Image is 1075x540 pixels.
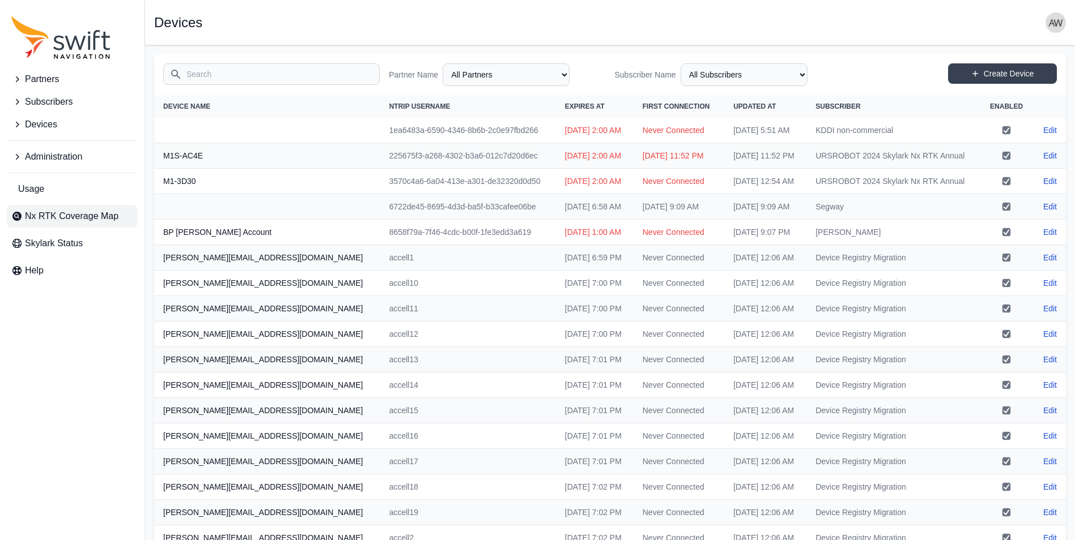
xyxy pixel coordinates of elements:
[1043,456,1057,467] a: Edit
[681,63,808,86] select: Subscriber
[615,69,676,80] label: Subscriber Name
[556,143,634,169] td: [DATE] 2:00 AM
[806,398,980,423] td: Device Registry Migration
[556,271,634,296] td: [DATE] 7:00 PM
[556,296,634,322] td: [DATE] 7:00 PM
[380,296,556,322] td: accell11
[380,372,556,398] td: accell14
[724,500,806,525] td: [DATE] 12:06 AM
[556,474,634,500] td: [DATE] 7:02 PM
[380,398,556,423] td: accell15
[980,95,1032,118] th: Enabled
[724,118,806,143] td: [DATE] 5:51 AM
[724,449,806,474] td: [DATE] 12:06 AM
[1043,277,1057,289] a: Edit
[154,16,202,29] h1: Devices
[25,209,118,223] span: Nx RTK Coverage Map
[1043,175,1057,187] a: Edit
[1043,125,1057,136] a: Edit
[25,150,82,164] span: Administration
[380,169,556,194] td: 3570c4a6-6a04-413e-a301-de32320d0d50
[634,245,724,271] td: Never Connected
[806,500,980,525] td: Device Registry Migration
[634,220,724,245] td: Never Connected
[556,423,634,449] td: [DATE] 7:01 PM
[634,347,724,372] td: Never Connected
[634,118,724,143] td: Never Connected
[163,63,380,85] input: Search
[806,322,980,347] td: Device Registry Migration
[25,118,57,131] span: Devices
[380,194,556,220] td: 6722de45-8695-4d3d-ba5f-b33cafee06be
[724,194,806,220] td: [DATE] 9:09 AM
[556,322,634,347] td: [DATE] 7:00 PM
[7,232,138,255] a: Skylark Status
[724,271,806,296] td: [DATE] 12:06 AM
[634,372,724,398] td: Never Connected
[154,449,380,474] th: [PERSON_NAME][EMAIL_ADDRESS][DOMAIN_NAME]
[634,474,724,500] td: Never Connected
[806,474,980,500] td: Device Registry Migration
[634,143,724,169] td: [DATE] 11:52 PM
[724,372,806,398] td: [DATE] 12:06 AM
[1046,12,1066,33] img: user photo
[380,95,556,118] th: NTRIP Username
[154,500,380,525] th: [PERSON_NAME][EMAIL_ADDRESS][DOMAIN_NAME]
[1043,303,1057,314] a: Edit
[380,118,556,143] td: 1ea6483a-6590-4346-8b6b-2c0e97fbd266
[806,449,980,474] td: Device Registry Migration
[18,182,44,196] span: Usage
[1043,507,1057,518] a: Edit
[380,220,556,245] td: 8658f79a-7f46-4cdc-b00f-1fe3edd3a619
[724,220,806,245] td: [DATE] 9:07 PM
[724,474,806,500] td: [DATE] 12:06 AM
[1043,430,1057,442] a: Edit
[556,347,634,372] td: [DATE] 7:01 PM
[1043,226,1057,238] a: Edit
[154,398,380,423] th: [PERSON_NAME][EMAIL_ADDRESS][DOMAIN_NAME]
[154,271,380,296] th: [PERSON_NAME][EMAIL_ADDRESS][DOMAIN_NAME]
[724,169,806,194] td: [DATE] 12:54 AM
[556,220,634,245] td: [DATE] 1:00 AM
[724,398,806,423] td: [DATE] 12:06 AM
[443,63,570,86] select: Partner Name
[154,347,380,372] th: [PERSON_NAME][EMAIL_ADDRESS][DOMAIN_NAME]
[380,245,556,271] td: accell1
[154,423,380,449] th: [PERSON_NAME][EMAIL_ADDRESS][DOMAIN_NAME]
[556,372,634,398] td: [DATE] 7:01 PM
[1043,379,1057,391] a: Edit
[806,220,980,245] td: [PERSON_NAME]
[154,220,380,245] th: BP [PERSON_NAME] Account
[154,296,380,322] th: [PERSON_NAME][EMAIL_ADDRESS][DOMAIN_NAME]
[1043,328,1057,340] a: Edit
[565,102,605,110] span: Expires At
[7,259,138,282] a: Help
[643,102,710,110] span: First Connection
[1043,354,1057,365] a: Edit
[1043,405,1057,416] a: Edit
[380,500,556,525] td: accell19
[806,143,980,169] td: URSROBOT 2024 Skylark Nx RTK Annual
[154,474,380,500] th: [PERSON_NAME][EMAIL_ADDRESS][DOMAIN_NAME]
[1043,252,1057,263] a: Edit
[556,245,634,271] td: [DATE] 6:59 PM
[724,245,806,271] td: [DATE] 12:06 AM
[25,264,44,277] span: Help
[634,271,724,296] td: Never Connected
[7,145,138,168] button: Administration
[556,194,634,220] td: [DATE] 6:58 AM
[154,95,380,118] th: Device Name
[154,143,380,169] th: M1S-AC4E
[806,372,980,398] td: Device Registry Migration
[154,169,380,194] th: M1-3D30
[7,91,138,113] button: Subscribers
[806,169,980,194] td: URSROBOT 2024 Skylark Nx RTK Annual
[806,296,980,322] td: Device Registry Migration
[556,500,634,525] td: [DATE] 7:02 PM
[806,423,980,449] td: Device Registry Migration
[25,95,73,109] span: Subscribers
[806,118,980,143] td: KDDI non-commercial
[7,178,138,200] a: Usage
[1043,201,1057,212] a: Edit
[380,347,556,372] td: accell13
